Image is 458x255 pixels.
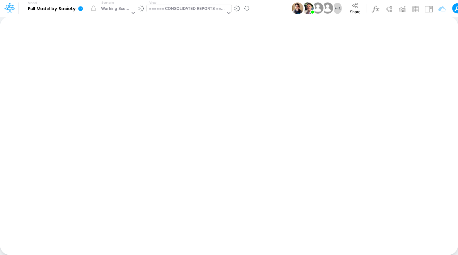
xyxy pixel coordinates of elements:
label: Model [28,1,37,5]
label: View [149,0,156,5]
button: Share [345,1,366,16]
img: User Image Icon [311,1,325,15]
img: User Image Icon [321,1,335,15]
label: Scenario [101,0,114,5]
div: Working Scenario [101,6,130,13]
span: Share [350,9,360,14]
img: User Image Icon [292,2,303,14]
b: Full Model by Society [28,6,76,12]
img: User Image Icon [302,2,314,14]
div: ====== CONSOLIDATED REPORTS ====== [149,6,226,13]
span: + 45 [334,6,341,10]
